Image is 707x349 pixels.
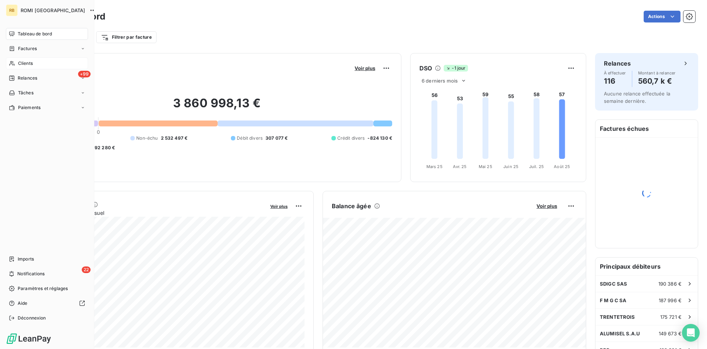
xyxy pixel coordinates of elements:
span: Paramètres et réglages [18,285,68,292]
tspan: Mars 25 [426,164,443,169]
a: Imports [6,253,88,265]
span: Aucune relance effectuée la semaine dernière. [604,91,670,104]
span: -92 280 € [92,144,115,151]
button: Voir plus [352,65,377,71]
span: 22 [82,266,91,273]
a: Factures [6,43,88,55]
h2: 3 860 998,13 € [42,96,392,118]
span: 190 386 € [658,281,682,287]
tspan: Août 25 [554,164,570,169]
h6: Relances [604,59,631,68]
div: Open Intercom Messenger [682,324,700,342]
button: Voir plus [534,203,559,209]
span: 175 721 € [660,314,682,320]
tspan: Avr. 25 [453,164,467,169]
span: 6 derniers mois [422,78,458,84]
span: Déconnexion [18,315,46,321]
span: 307 077 € [265,135,288,142]
span: 187 996 € [659,297,682,303]
span: Aide [18,300,28,307]
a: Clients [6,57,88,69]
button: Voir plus [268,203,290,209]
button: Actions [644,11,680,22]
button: Filtrer par facture [96,31,156,43]
span: -824 130 € [367,135,392,142]
a: Paramètres et réglages [6,283,88,294]
span: -1 jour [444,65,468,71]
h6: Factures échues [595,120,698,137]
span: Chiffre d'affaires mensuel [42,209,265,217]
span: Clients [18,60,33,67]
h6: Balance âgée [332,202,371,210]
a: Tableau de bord [6,28,88,40]
a: Aide [6,297,88,309]
span: À effectuer [604,71,626,75]
span: Tableau de bord [18,31,52,37]
span: Montant à relancer [638,71,676,75]
span: +99 [78,71,91,77]
span: Voir plus [270,204,288,209]
span: Imports [18,256,34,262]
h4: 560,7 k € [638,75,676,87]
h6: Principaux débiteurs [595,258,698,275]
div: RB [6,4,18,16]
tspan: Mai 25 [479,164,492,169]
span: 2 532 497 € [161,135,188,142]
span: Factures [18,45,37,52]
span: TRENTETROIS [600,314,635,320]
a: Tâches [6,87,88,99]
tspan: Juil. 25 [529,164,544,169]
img: Logo LeanPay [6,333,52,345]
span: ALUMISEL S.A.U [600,331,640,336]
a: Paiements [6,102,88,114]
a: +99Relances [6,72,88,84]
span: Paiements [18,104,41,111]
span: Débit divers [237,135,263,142]
span: ROMI [GEOGRAPHIC_DATA] [21,7,85,13]
h6: DSO [419,64,432,73]
span: Voir plus [355,65,375,71]
span: 149 673 € [659,331,682,336]
span: Non-échu [136,135,158,142]
span: SDIGC SAS [600,281,627,287]
tspan: Juin 25 [503,164,518,169]
span: Crédit divers [337,135,365,142]
span: Tâches [18,90,34,96]
span: Notifications [17,271,45,277]
span: F M G C SA [600,297,627,303]
span: 0 [97,129,100,135]
h4: 116 [604,75,626,87]
span: Relances [18,75,37,81]
span: Voir plus [537,203,557,209]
